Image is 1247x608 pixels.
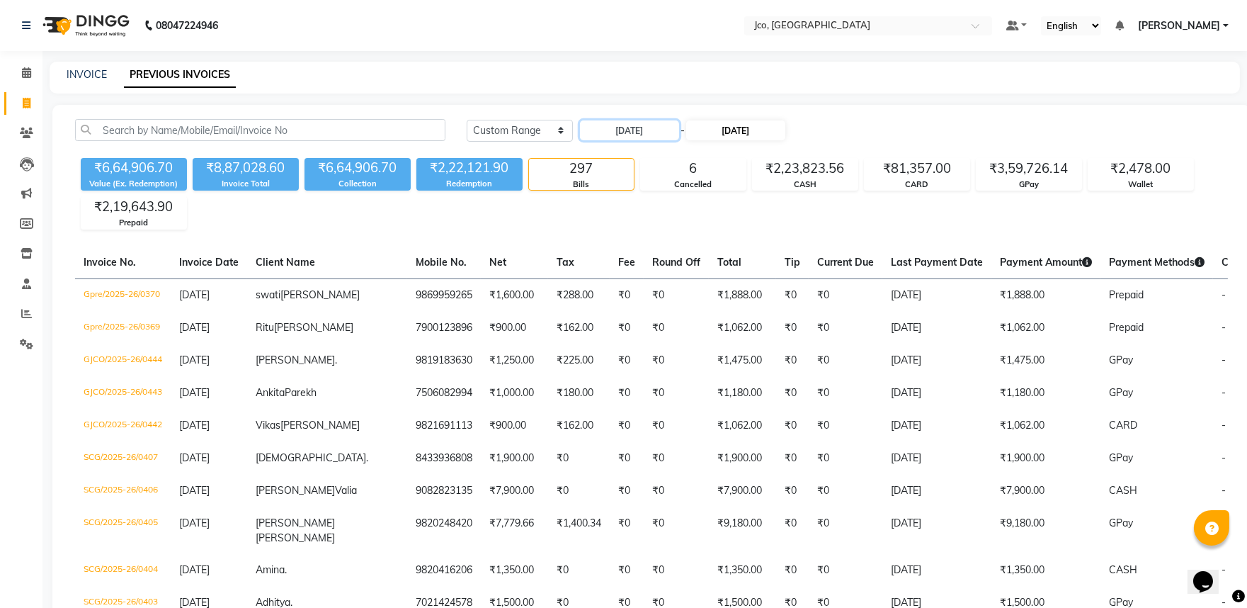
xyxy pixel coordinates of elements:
[610,554,644,587] td: ₹0
[366,451,368,464] span: .
[179,288,210,301] span: [DATE]
[865,179,969,191] div: CARD
[256,288,280,301] span: swati
[809,507,882,554] td: ₹0
[285,563,287,576] span: .
[75,377,171,410] td: GJCO/2025-26/0443
[179,451,210,464] span: [DATE]
[709,507,776,554] td: ₹9,180.00
[991,344,1100,377] td: ₹1,475.00
[256,563,285,576] span: Amina
[1222,419,1226,432] span: -
[644,475,709,507] td: ₹0
[548,442,610,475] td: ₹0
[976,179,1081,191] div: GPay
[179,517,210,529] span: [DATE]
[610,442,644,475] td: ₹0
[1222,354,1226,366] span: -
[124,62,236,88] a: PREVIOUS INVOICES
[280,288,360,301] span: [PERSON_NAME]
[644,278,709,312] td: ₹0
[156,6,218,45] b: 08047224946
[304,178,411,190] div: Collection
[809,278,882,312] td: ₹0
[1109,517,1133,529] span: GPay
[882,442,991,475] td: [DATE]
[610,278,644,312] td: ₹0
[274,321,353,334] span: [PERSON_NAME]
[882,507,991,554] td: [DATE]
[1222,451,1226,464] span: -
[548,410,610,442] td: ₹162.00
[817,256,874,269] span: Current Due
[548,377,610,410] td: ₹180.00
[557,256,574,269] span: Tax
[776,377,809,410] td: ₹0
[776,442,809,475] td: ₹0
[776,410,809,442] td: ₹0
[1109,321,1144,334] span: Prepaid
[75,312,171,344] td: Gpre/2025-26/0369
[81,158,187,178] div: ₹6,64,906.70
[481,344,548,377] td: ₹1,250.00
[179,386,210,399] span: [DATE]
[407,312,481,344] td: 7900123896
[256,517,335,529] span: [PERSON_NAME]
[548,554,610,587] td: ₹0
[36,6,133,45] img: logo
[641,179,746,191] div: Cancelled
[644,377,709,410] td: ₹0
[785,256,800,269] span: Tip
[256,531,335,544] span: [PERSON_NAME]
[652,256,700,269] span: Round Off
[1222,484,1226,497] span: -
[416,256,467,269] span: Mobile No.
[644,442,709,475] td: ₹0
[1222,321,1226,334] span: -
[681,123,685,138] span: -
[618,256,635,269] span: Fee
[709,410,776,442] td: ₹1,062.00
[991,507,1100,554] td: ₹9,180.00
[610,507,644,554] td: ₹0
[481,410,548,442] td: ₹900.00
[991,442,1100,475] td: ₹1,900.00
[709,278,776,312] td: ₹1,888.00
[548,475,610,507] td: ₹0
[865,159,969,179] div: ₹81,357.00
[407,377,481,410] td: 7506082994
[809,377,882,410] td: ₹0
[882,554,991,587] td: [DATE]
[179,256,239,269] span: Invoice Date
[709,475,776,507] td: ₹7,900.00
[304,158,411,178] div: ₹6,64,906.70
[1109,451,1133,464] span: GPay
[256,321,274,334] span: Ritu
[280,419,360,432] span: [PERSON_NAME]
[991,554,1100,587] td: ₹1,350.00
[610,312,644,344] td: ₹0
[644,554,709,587] td: ₹0
[407,410,481,442] td: 9821691113
[580,120,679,140] input: Start Date
[709,377,776,410] td: ₹1,180.00
[256,419,280,432] span: Vikas
[709,312,776,344] td: ₹1,062.00
[81,178,187,190] div: Value (Ex. Redemption)
[179,563,210,576] span: [DATE]
[179,321,210,334] span: [DATE]
[1088,159,1193,179] div: ₹2,478.00
[1138,18,1220,33] span: [PERSON_NAME]
[1109,386,1133,399] span: GPay
[256,256,315,269] span: Client Name
[179,419,210,432] span: [DATE]
[709,344,776,377] td: ₹1,475.00
[809,410,882,442] td: ₹0
[809,344,882,377] td: ₹0
[644,344,709,377] td: ₹0
[75,507,171,554] td: SCG/2025-26/0405
[529,179,634,191] div: Bills
[407,507,481,554] td: 9820248420
[75,278,171,312] td: Gpre/2025-26/0370
[776,312,809,344] td: ₹0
